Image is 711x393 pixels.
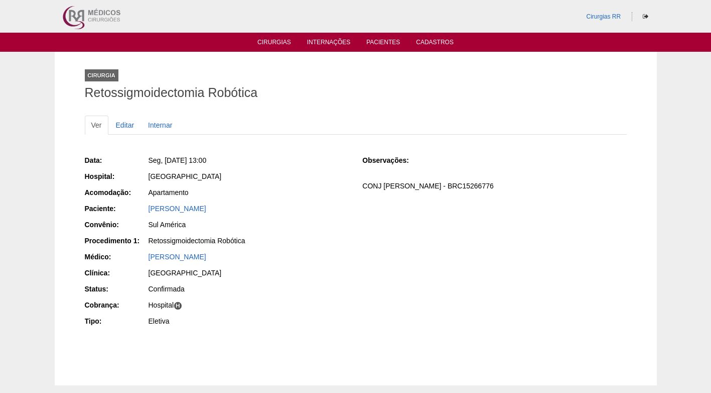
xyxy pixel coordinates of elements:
div: [GEOGRAPHIC_DATA] [149,171,349,181]
div: Status: [85,284,148,294]
div: Procedimento 1: [85,236,148,246]
a: Editar [109,116,141,135]
div: Retossigmoidectomia Robótica [149,236,349,246]
div: Convênio: [85,220,148,230]
a: Pacientes [366,39,400,49]
div: Hospital: [85,171,148,181]
div: Tipo: [85,316,148,326]
div: Apartamento [149,187,349,198]
a: Cadastros [416,39,454,49]
div: Cirurgia [85,69,118,81]
div: Hospital [149,300,349,310]
span: Seg, [DATE] 13:00 [149,156,207,164]
div: Eletiva [149,316,349,326]
a: Internar [141,116,179,135]
a: Cirurgias RR [586,13,621,20]
i: Sair [643,14,648,20]
span: H [174,302,182,310]
div: Data: [85,155,148,165]
div: Observações: [362,155,425,165]
div: Sul América [149,220,349,230]
p: CONJ [PERSON_NAME] - BRC15266776 [362,181,626,191]
div: Cobrança: [85,300,148,310]
div: [GEOGRAPHIC_DATA] [149,268,349,278]
a: Ver [85,116,108,135]
a: [PERSON_NAME] [149,205,206,213]
div: Acomodação: [85,187,148,198]
div: Médico: [85,252,148,262]
div: Paciente: [85,204,148,214]
a: Cirurgias [257,39,291,49]
a: Internações [307,39,351,49]
div: Confirmada [149,284,349,294]
a: [PERSON_NAME] [149,253,206,261]
div: Clínica: [85,268,148,278]
h1: Retossigmoidectomia Robótica [85,86,627,99]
